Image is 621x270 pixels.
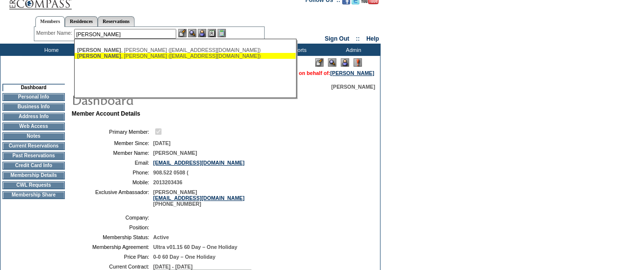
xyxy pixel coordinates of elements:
td: Current Reservations [2,142,65,150]
a: Sign Out [324,35,349,42]
td: Primary Member: [76,127,149,136]
td: Membership Status: [76,234,149,240]
img: Reservations [208,29,216,37]
img: Edit Mode [315,58,324,67]
td: Email: [76,160,149,166]
div: , [PERSON_NAME] ([EMAIL_ADDRESS][DOMAIN_NAME]) [77,47,293,53]
td: Exclusive Ambassador: [76,189,149,207]
td: Member Name: [76,150,149,156]
span: [DATE] - [DATE] [153,264,192,270]
td: Membership Agreement: [76,244,149,250]
div: Member Name: [36,29,74,37]
img: Impersonate [341,58,349,67]
span: 2013203436 [153,179,182,185]
td: Admin [324,44,380,56]
td: Mobile: [76,179,149,185]
td: Notes [2,132,65,140]
span: 908.522 0508 ( [153,170,189,175]
td: Member Since: [76,140,149,146]
span: [PERSON_NAME] [77,53,121,59]
span: 0-0 60 Day – One Holiday [153,254,216,260]
a: Help [366,35,379,42]
td: Past Reservations [2,152,65,160]
span: You are acting on behalf of: [262,70,374,76]
td: Credit Card Info [2,162,65,170]
span: [PERSON_NAME] [PHONE_NUMBER] [153,189,244,207]
a: Members [35,16,65,27]
a: [EMAIL_ADDRESS][DOMAIN_NAME] [153,160,244,166]
span: [PERSON_NAME] [77,47,121,53]
a: Reservations [98,16,135,26]
a: Residences [65,16,98,26]
a: [PERSON_NAME] [330,70,374,76]
span: [PERSON_NAME] [153,150,197,156]
img: View [188,29,196,37]
td: Home [22,44,79,56]
td: Address Info [2,113,65,121]
td: Position: [76,224,149,230]
span: [DATE] [153,140,170,146]
td: Price Plan: [76,254,149,260]
td: Dashboard [2,84,65,91]
td: Company: [76,215,149,221]
img: View Mode [328,58,336,67]
td: Phone: [76,170,149,175]
span: [PERSON_NAME] [331,84,375,90]
img: b_calculator.gif [217,29,226,37]
td: Membership Share [2,191,65,199]
span: :: [356,35,360,42]
td: Membership Details [2,172,65,179]
td: Personal Info [2,93,65,101]
td: Web Access [2,123,65,130]
a: [EMAIL_ADDRESS][DOMAIN_NAME] [153,195,244,201]
img: b_edit.gif [178,29,187,37]
span: Ultra v01.15 60 Day – One Holiday [153,244,237,250]
span: Active [153,234,169,240]
b: Member Account Details [72,110,140,117]
td: Business Info [2,103,65,111]
img: Impersonate [198,29,206,37]
img: pgTtlDashboard.gif [71,90,268,109]
div: , [PERSON_NAME] ([EMAIL_ADDRESS][DOMAIN_NAME]) [77,53,293,59]
img: Log Concern/Member Elevation [353,58,362,67]
td: CWL Requests [2,181,65,189]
